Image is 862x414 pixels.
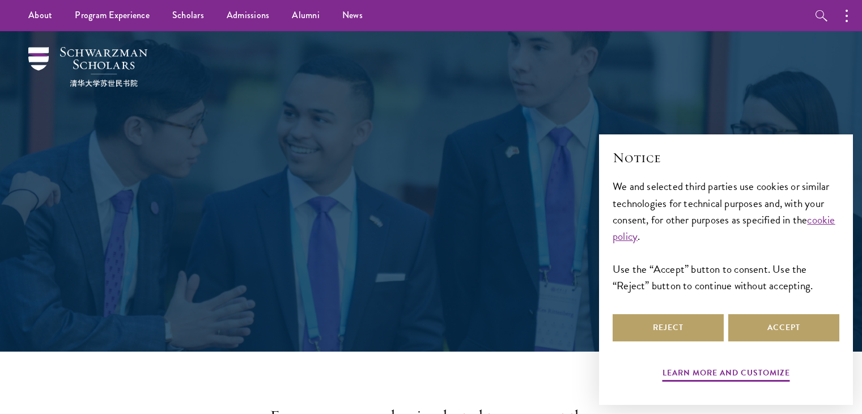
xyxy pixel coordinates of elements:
[613,148,839,167] h2: Notice
[728,314,839,341] button: Accept
[613,212,835,244] a: cookie policy
[613,178,839,293] div: We and selected third parties use cookies or similar technologies for technical purposes and, wit...
[663,366,790,383] button: Learn more and customize
[613,314,724,341] button: Reject
[28,47,147,87] img: Schwarzman Scholars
